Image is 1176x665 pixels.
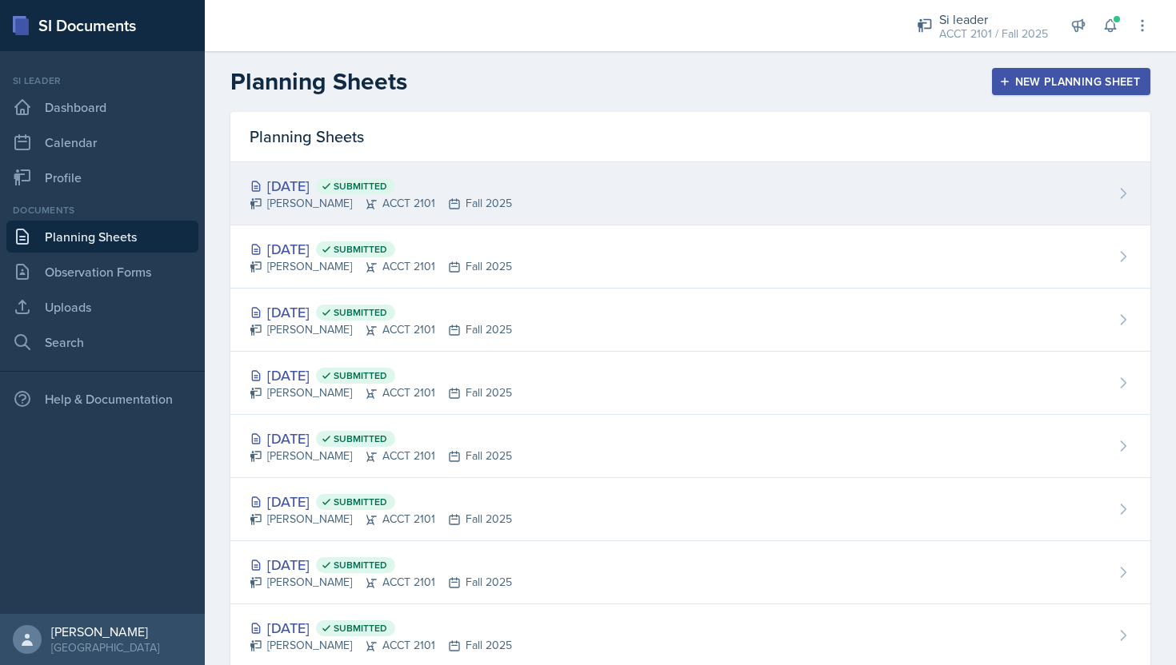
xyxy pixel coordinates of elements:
a: [DATE] Submitted [PERSON_NAME]ACCT 2101Fall 2025 [230,289,1150,352]
div: Documents [6,203,198,217]
a: Search [6,326,198,358]
div: [PERSON_NAME] ACCT 2101 Fall 2025 [250,195,512,212]
div: [DATE] [250,554,512,575]
div: [DATE] [250,364,512,386]
div: Help & Documentation [6,383,198,415]
span: Submitted [334,306,387,319]
a: Uploads [6,291,198,323]
div: [DATE] [250,491,512,512]
div: New Planning Sheet [1002,75,1140,88]
span: Submitted [334,180,387,193]
div: Planning Sheets [230,112,1150,162]
a: Observation Forms [6,256,198,288]
a: Profile [6,161,198,193]
div: Si leader [939,10,1048,29]
span: Submitted [334,432,387,445]
a: [DATE] Submitted [PERSON_NAME]ACCT 2101Fall 2025 [230,162,1150,225]
div: [PERSON_NAME] ACCT 2101 Fall 2025 [250,574,512,591]
div: [PERSON_NAME] ACCT 2101 Fall 2025 [250,511,512,528]
span: Submitted [334,559,387,571]
div: [PERSON_NAME] ACCT 2101 Fall 2025 [250,637,512,654]
div: [DATE] [250,617,512,639]
div: [PERSON_NAME] ACCT 2101 Fall 2025 [250,448,512,464]
div: [DATE] [250,175,512,197]
span: Submitted [334,243,387,256]
a: [DATE] Submitted [PERSON_NAME]ACCT 2101Fall 2025 [230,478,1150,541]
a: [DATE] Submitted [PERSON_NAME]ACCT 2101Fall 2025 [230,541,1150,604]
div: Si leader [6,74,198,88]
div: [DATE] [250,428,512,449]
h2: Planning Sheets [230,67,407,96]
span: Submitted [334,496,387,508]
a: Dashboard [6,91,198,123]
span: Submitted [334,622,387,635]
div: [DATE] [250,301,512,323]
a: [DATE] Submitted [PERSON_NAME]ACCT 2101Fall 2025 [230,225,1150,289]
a: [DATE] Submitted [PERSON_NAME]ACCT 2101Fall 2025 [230,352,1150,415]
span: Submitted [334,369,387,382]
div: [PERSON_NAME] ACCT 2101 Fall 2025 [250,321,512,338]
a: Calendar [6,126,198,158]
div: ACCT 2101 / Fall 2025 [939,26,1048,42]
button: New Planning Sheet [992,68,1150,95]
div: [DATE] [250,238,512,260]
a: [DATE] Submitted [PERSON_NAME]ACCT 2101Fall 2025 [230,415,1150,478]
div: [GEOGRAPHIC_DATA] [51,639,159,655]
a: Planning Sheets [6,221,198,253]
div: [PERSON_NAME] [51,623,159,639]
div: [PERSON_NAME] ACCT 2101 Fall 2025 [250,384,512,401]
div: [PERSON_NAME] ACCT 2101 Fall 2025 [250,258,512,275]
